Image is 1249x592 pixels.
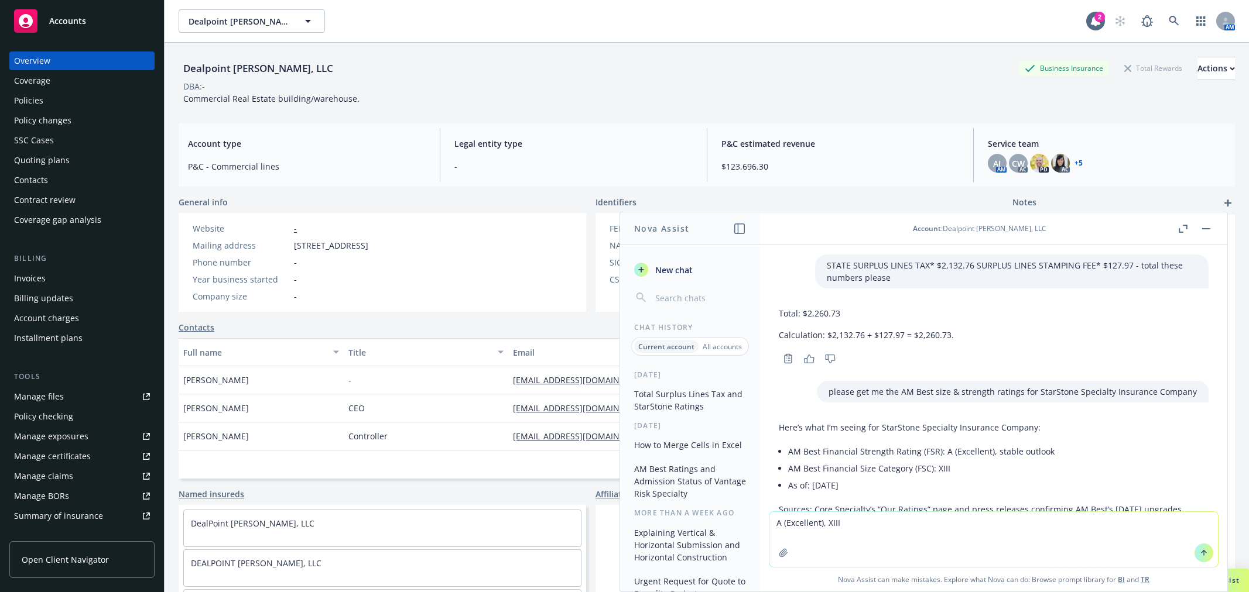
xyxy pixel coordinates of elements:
div: Manage claims [14,467,73,486]
button: Thumbs down [821,350,840,367]
span: New chat [653,264,693,276]
p: Calculation: $2,132.76 + $127.97 = $2,260.73. [779,329,954,341]
button: Explaining Vertical & Horizontal Submission and Horizontal Construction [629,523,751,567]
a: Account charges [9,309,155,328]
div: Account charges [14,309,79,328]
span: [PERSON_NAME] [183,402,249,414]
span: CW [1012,157,1025,170]
div: Coverage [14,71,50,90]
button: Actions [1197,57,1235,80]
input: Search chats [653,290,746,306]
div: SIC code [610,256,706,269]
div: Coverage gap analysis [14,211,101,229]
a: Invoices [9,269,155,288]
div: Tools [9,371,155,383]
button: Email [508,338,783,366]
span: Open Client Navigator [22,553,109,566]
a: [EMAIL_ADDRESS][DOMAIN_NAME] [513,374,659,386]
a: Contacts [179,321,214,333]
div: Phone number [193,256,289,269]
li: As of: [DATE] [788,477,1209,494]
a: Coverage gap analysis [9,211,155,229]
span: CEO [348,402,365,414]
a: - [294,223,297,234]
a: Affiliated accounts [596,488,670,500]
a: Installment plans [9,329,155,347]
span: Account type [188,137,426,150]
div: 2 [1094,12,1105,22]
a: Manage exposures [9,427,155,446]
a: Policies [9,91,155,110]
button: New chat [629,259,751,280]
div: FEIN [610,222,706,235]
div: Website [193,222,289,235]
a: Policy checking [9,407,155,426]
a: Manage certificates [9,447,155,466]
a: [EMAIL_ADDRESS][DOMAIN_NAME] [513,402,659,414]
span: $123,696.30 [721,160,959,173]
img: photo [1030,154,1049,173]
a: Summary of insurance [9,507,155,525]
p: All accounts [703,342,742,352]
a: DEALPOINT [PERSON_NAME], LLC [191,557,321,569]
span: Commercial Real Estate building/warehouse. [183,93,360,104]
img: photo [1051,154,1070,173]
a: Contacts [9,171,155,190]
div: Manage certificates [14,447,91,466]
p: Here’s what I’m seeing for StarStone Specialty Insurance Company: [779,421,1209,433]
div: Mailing address [193,239,289,252]
a: Contract review [9,191,155,209]
div: Summary of insurance [14,507,103,525]
span: Dealpoint [PERSON_NAME], LLC [189,15,290,27]
div: Invoices [14,269,46,288]
div: Dealpoint [PERSON_NAME], LLC [179,61,338,76]
a: Search [1162,9,1186,33]
button: Dealpoint [PERSON_NAME], LLC [179,9,325,33]
a: DealPoint [PERSON_NAME], LLC [191,518,314,529]
span: Accounts [49,16,86,26]
button: Title [344,338,509,366]
div: Title [348,346,491,359]
span: P&C - Commercial lines [188,160,426,173]
p: Current account [638,342,694,352]
a: Policy changes [9,111,155,130]
p: STATE SURPLUS LINES TAX* $2,132.76 SURPLUS LINES STAMPING FEE* $127.97 - total these numbers please [827,259,1197,284]
div: : Dealpoint [PERSON_NAME], LLC [913,223,1046,233]
div: Billing updates [14,289,73,308]
div: DBA: - [183,80,205,92]
button: AM Best Ratings and Admission Status of Vantage Risk Specialty [629,459,751,503]
a: Start snowing [1108,9,1132,33]
a: +5 [1075,160,1083,167]
span: [STREET_ADDRESS] [294,239,368,252]
textarea: A (Excellent), XIII [769,512,1218,567]
button: Full name [179,338,344,366]
div: Policy checking [14,407,73,426]
span: - [294,273,297,285]
span: Legal entity type [454,137,692,150]
div: [DATE] [620,370,760,380]
span: Notes [1012,196,1036,210]
a: Named insureds [179,488,244,500]
span: - [294,256,297,269]
span: Controller [348,430,388,442]
div: Manage files [14,387,64,406]
span: Account [913,223,941,233]
div: Quoting plans [14,151,70,170]
div: Contract review [14,191,76,209]
div: [DATE] [620,421,760,431]
span: General info [179,196,228,208]
div: Installment plans [14,329,83,347]
div: SSC Cases [14,131,54,150]
div: Full name [183,346,326,359]
span: - [294,290,297,302]
div: NAICS [610,239,706,252]
a: Report a Bug [1135,9,1159,33]
li: AM Best Financial Size Category (FSC): XIII [788,460,1209,477]
div: More than a week ago [620,508,760,518]
div: Total Rewards [1118,61,1188,75]
a: SSC Cases [9,131,155,150]
div: Policies [14,91,43,110]
div: Manage BORs [14,487,69,505]
svg: Copy to clipboard [783,353,793,364]
span: Nova Assist can make mistakes. Explore what Nova can do: Browse prompt library for and [765,567,1223,591]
